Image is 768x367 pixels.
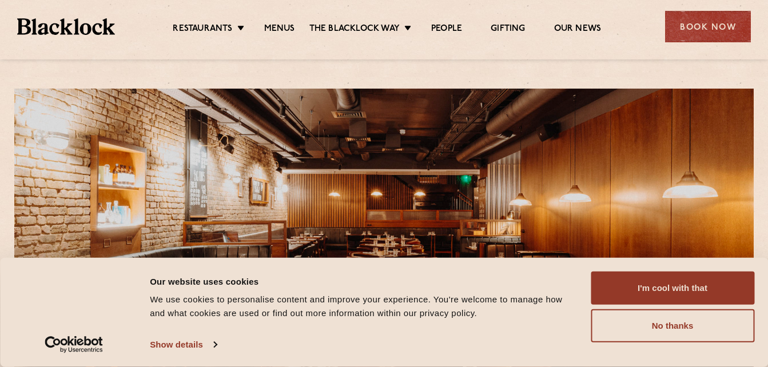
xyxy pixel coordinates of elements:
[264,23,295,36] a: Menus
[150,293,578,320] div: We use cookies to personalise content and improve your experience. You're welcome to manage how a...
[665,11,751,42] div: Book Now
[150,336,216,353] a: Show details
[491,23,525,36] a: Gifting
[309,23,400,36] a: The Blacklock Way
[591,309,754,342] button: No thanks
[24,336,124,353] a: Usercentrics Cookiebot - opens in a new window
[150,274,578,288] div: Our website uses cookies
[431,23,462,36] a: People
[17,18,115,35] img: BL_Textured_Logo-footer-cropped.svg
[591,272,754,305] button: I'm cool with that
[173,23,232,36] a: Restaurants
[554,23,602,36] a: Our News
